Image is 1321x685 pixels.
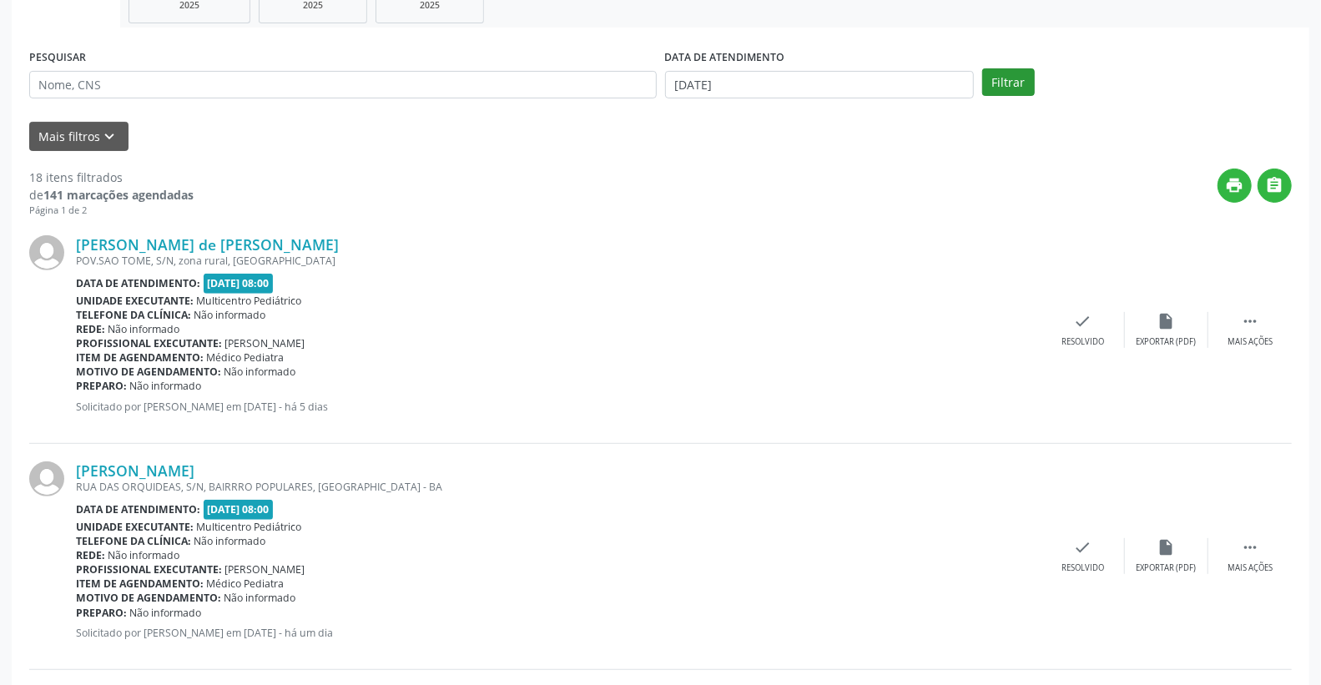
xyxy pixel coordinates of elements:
[1258,169,1292,203] button: 
[108,548,180,562] span: Não informado
[1241,538,1259,557] i: 
[101,128,119,146] i: keyboard_arrow_down
[1137,336,1197,348] div: Exportar (PDF)
[29,235,64,270] img: img
[76,400,1041,414] p: Solicitado por [PERSON_NAME] em [DATE] - há 5 dias
[29,204,194,218] div: Página 1 de 2
[76,322,105,336] b: Rede:
[197,520,302,534] span: Multicentro Pediátrico
[130,379,202,393] span: Não informado
[76,336,222,350] b: Profissional executante:
[225,562,305,577] span: [PERSON_NAME]
[29,45,86,71] label: PESQUISAR
[197,294,302,308] span: Multicentro Pediátrico
[1228,336,1273,348] div: Mais ações
[1266,176,1284,194] i: 
[982,68,1035,97] button: Filtrar
[224,591,296,605] span: Não informado
[1061,336,1104,348] div: Resolvido
[1226,176,1244,194] i: print
[76,480,1041,494] div: RUA DAS ORQUIDEAS, S/N, BAIRRRO POPULARES, [GEOGRAPHIC_DATA] - BA
[207,577,285,591] span: Médico Pediatra
[1137,562,1197,574] div: Exportar (PDF)
[1157,538,1176,557] i: insert_drive_file
[76,294,194,308] b: Unidade executante:
[29,461,64,496] img: img
[194,308,266,322] span: Não informado
[1061,562,1104,574] div: Resolvido
[43,187,194,203] strong: 141 marcações agendadas
[204,500,274,519] span: [DATE] 08:00
[76,461,194,480] a: [PERSON_NAME]
[76,365,221,379] b: Motivo de agendamento:
[204,274,274,293] span: [DATE] 08:00
[207,350,285,365] span: Médico Pediatra
[76,502,200,516] b: Data de atendimento:
[76,534,191,548] b: Telefone da clínica:
[665,71,975,99] input: Selecione um intervalo
[76,562,222,577] b: Profissional executante:
[76,606,127,620] b: Preparo:
[76,350,204,365] b: Item de agendamento:
[130,606,202,620] span: Não informado
[76,520,194,534] b: Unidade executante:
[29,169,194,186] div: 18 itens filtrados
[225,336,305,350] span: [PERSON_NAME]
[76,254,1041,268] div: POV.SAO TOME, S/N, zona rural, [GEOGRAPHIC_DATA]
[1074,538,1092,557] i: check
[76,308,191,322] b: Telefone da clínica:
[1218,169,1252,203] button: print
[76,548,105,562] b: Rede:
[76,626,1041,640] p: Solicitado por [PERSON_NAME] em [DATE] - há um dia
[76,276,200,290] b: Data de atendimento:
[1157,312,1176,330] i: insert_drive_file
[76,577,204,591] b: Item de agendamento:
[76,591,221,605] b: Motivo de agendamento:
[224,365,296,379] span: Não informado
[29,122,129,151] button: Mais filtroskeyboard_arrow_down
[108,322,180,336] span: Não informado
[1228,562,1273,574] div: Mais ações
[194,534,266,548] span: Não informado
[76,379,127,393] b: Preparo:
[1241,312,1259,330] i: 
[1074,312,1092,330] i: check
[76,235,339,254] a: [PERSON_NAME] de [PERSON_NAME]
[29,186,194,204] div: de
[29,71,657,99] input: Nome, CNS
[665,45,785,71] label: DATA DE ATENDIMENTO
